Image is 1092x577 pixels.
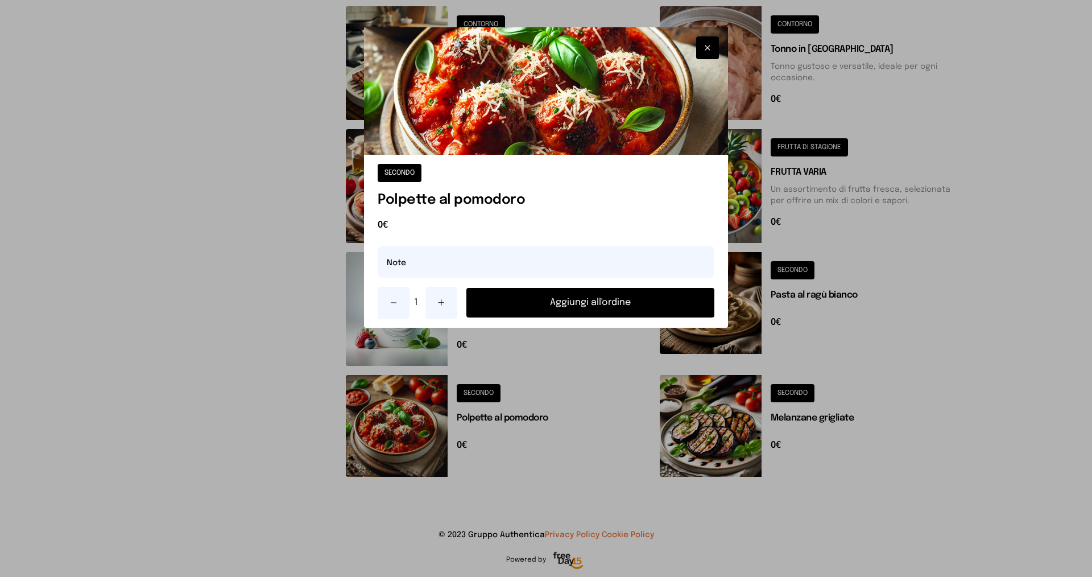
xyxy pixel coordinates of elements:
[414,296,421,310] span: 1
[466,288,714,318] button: Aggiungi all'ordine
[378,219,714,232] span: 0€
[364,27,728,155] img: Polpette al pomodoro
[378,191,714,209] h1: Polpette al pomodoro
[378,164,421,182] button: SECONDO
